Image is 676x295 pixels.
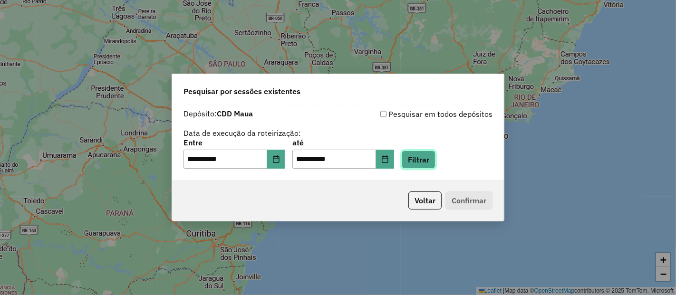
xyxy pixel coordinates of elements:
[338,108,493,120] div: Pesquisar em todos depósitos
[217,109,253,118] strong: CDD Maua
[183,86,300,97] span: Pesquisar por sessões existentes
[408,191,442,209] button: Voltar
[292,137,394,148] label: até
[267,150,285,169] button: Choose Date
[402,151,435,169] button: Filtrar
[183,127,301,139] label: Data de execução da roteirização:
[376,150,394,169] button: Choose Date
[183,137,285,148] label: Entre
[183,108,253,119] label: Depósito:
